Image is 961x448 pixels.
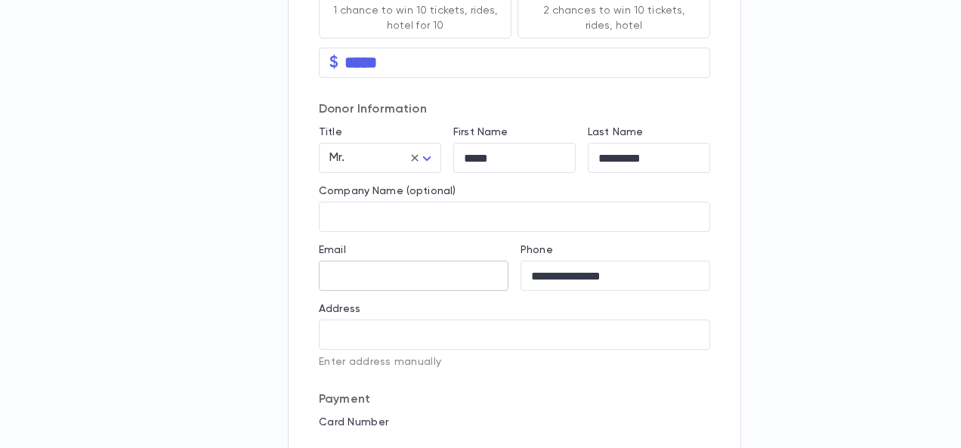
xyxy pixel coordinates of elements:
div: Mr. [319,144,441,173]
label: Company Name (optional) [319,185,456,197]
p: Card Number [319,416,710,428]
p: Enter address manually [319,356,710,368]
p: Donor Information [319,102,710,117]
label: Email [319,244,346,256]
label: Phone [521,244,553,256]
p: 2 chances to win 10 tickets, rides, hotel [530,3,697,33]
label: Last Name [588,126,643,138]
p: Payment [319,392,710,407]
p: $ [329,55,338,70]
span: Mr. [329,152,345,164]
label: First Name [453,126,508,138]
label: Address [319,303,360,315]
p: 1 chance to win 10 tickets, rides, hotel for 10 [332,3,499,33]
label: Title [319,126,342,138]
